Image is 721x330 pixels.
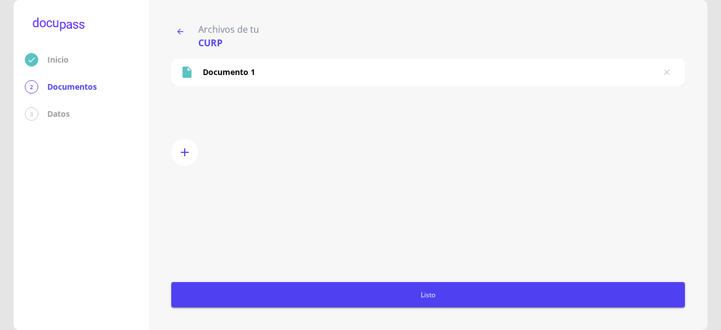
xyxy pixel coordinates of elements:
p: Inicio [47,54,69,65]
p: Datos [47,108,70,120]
button: Listo [171,282,685,307]
img: logo [25,11,92,39]
p: CURP [198,36,259,50]
div: 3 [25,107,38,121]
button: delete [658,63,676,81]
p: Archivos de tu [198,23,259,36]
div: 2 [25,80,38,94]
div: Documento 1 [171,59,685,86]
p: Documento 1 [203,67,255,78]
span: Listo [176,289,680,301]
p: Documentos [47,81,97,93]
